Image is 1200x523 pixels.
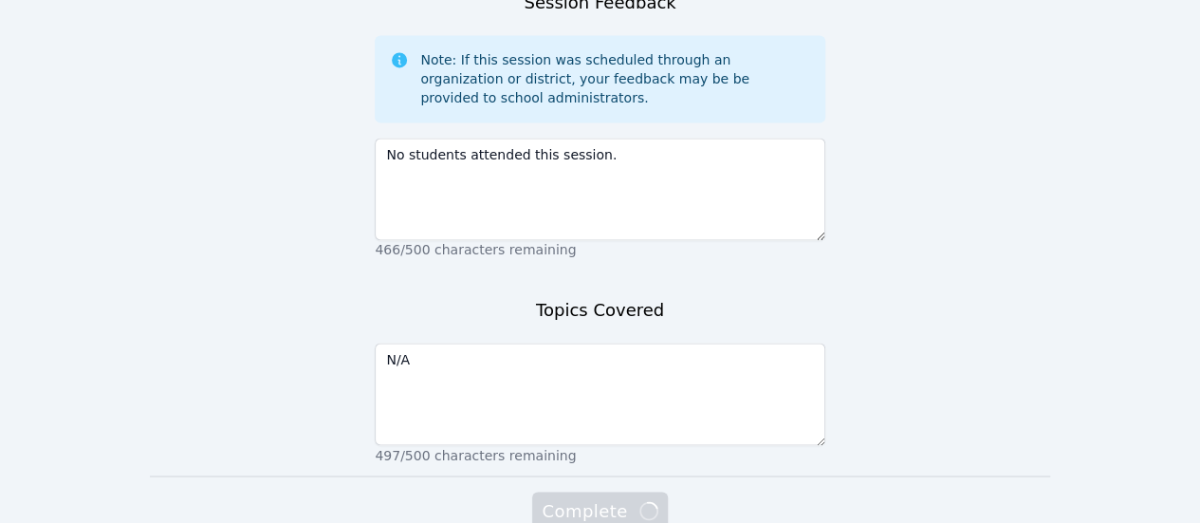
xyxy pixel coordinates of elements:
[375,138,824,240] textarea: No students attended this session.
[536,297,664,324] h3: Topics Covered
[375,343,824,445] textarea: N/A
[375,240,824,259] p: 466/500 characters remaining
[420,50,809,107] div: Note: If this session was scheduled through an organization or district, your feedback may be be ...
[375,445,824,464] p: 497/500 characters remaining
